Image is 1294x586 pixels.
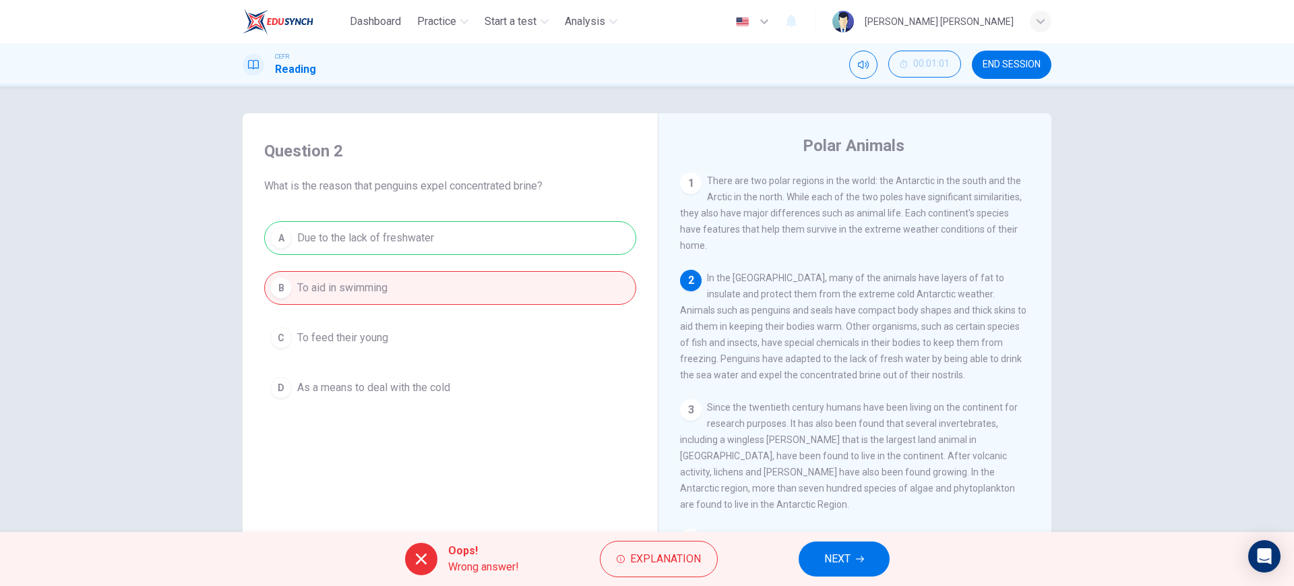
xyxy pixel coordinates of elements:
[559,9,623,34] button: Analysis
[680,399,702,421] div: 3
[824,550,851,568] span: NEXT
[448,559,519,575] span: Wrong answer!
[832,11,854,32] img: Profile picture
[680,272,1026,380] span: In the [GEOGRAPHIC_DATA], many of the animals have layers of fat to insulate and protect them fro...
[264,140,636,162] h4: Question 2
[888,51,961,79] div: Hide
[417,13,456,30] span: Practice
[448,543,519,559] span: Oops!
[849,51,877,79] div: Mute
[479,9,554,34] button: Start a test
[1248,540,1281,573] div: Open Intercom Messenger
[680,529,702,550] div: 4
[680,173,702,194] div: 1
[344,9,406,34] button: Dashboard
[243,8,313,35] img: EduSynch logo
[865,13,1014,30] div: [PERSON_NAME] [PERSON_NAME]
[803,135,904,156] h4: Polar Animals
[630,550,701,568] span: Explanation
[680,402,1018,510] span: Since the twentieth century humans have been living on the continent for research purposes. It ha...
[243,8,344,35] a: EduSynch logo
[275,52,289,61] span: CEFR
[600,541,718,577] button: Explanation
[680,270,702,291] div: 2
[680,175,1022,251] span: There are two polar regions in the world: the Antarctic in the south and the Arctic in the north....
[972,51,1051,79] button: END SESSION
[565,13,605,30] span: Analysis
[888,51,961,78] button: 00:01:01
[799,541,890,577] button: NEXT
[412,9,474,34] button: Practice
[983,59,1041,70] span: END SESSION
[350,13,401,30] span: Dashboard
[734,17,751,27] img: en
[264,178,636,194] span: What is the reason that penguins expel concentrated brine?
[485,13,536,30] span: Start a test
[913,59,950,69] span: 00:01:01
[275,61,316,78] h1: Reading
